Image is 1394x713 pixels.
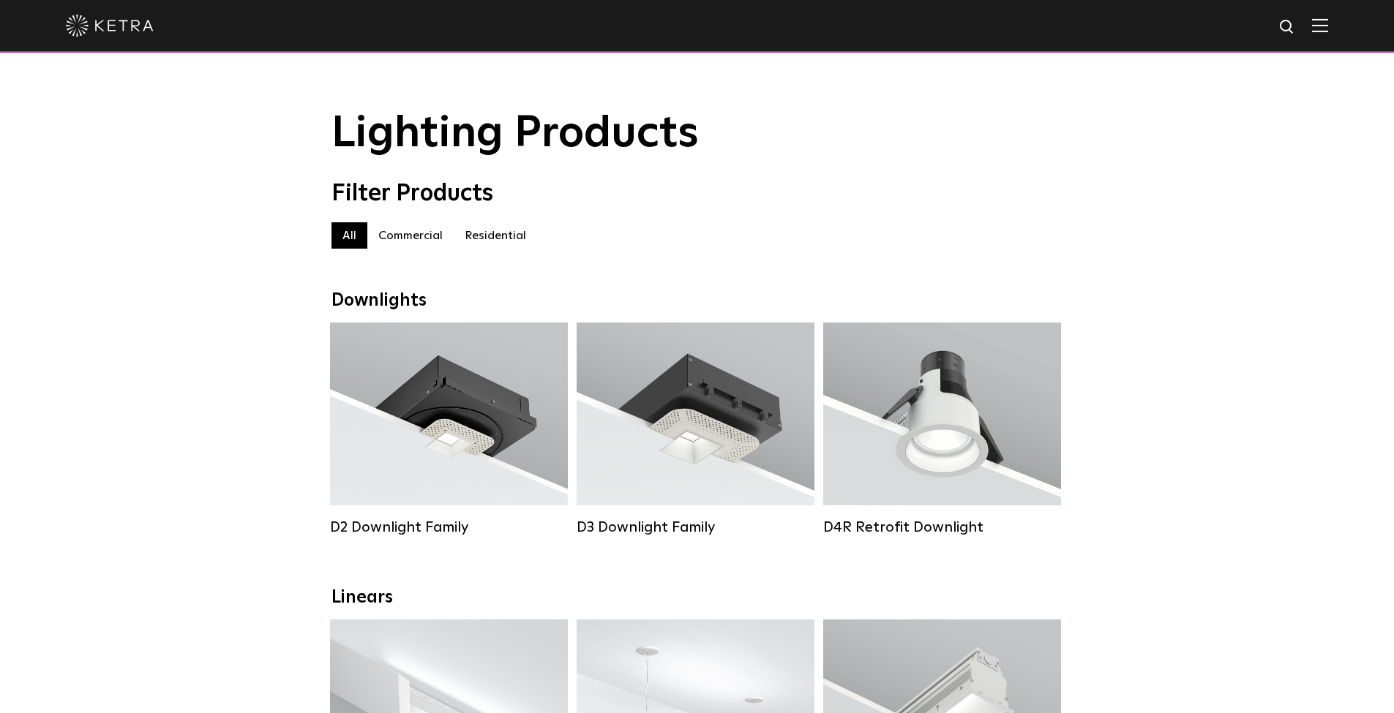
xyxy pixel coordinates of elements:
[823,518,1061,536] div: D4R Retrofit Downlight
[823,322,1061,538] a: D4R Retrofit Downlight Lumen Output:800Colors:White / BlackBeam Angles:15° / 25° / 40° / 60°Watta...
[367,222,454,249] label: Commercial
[331,290,1063,312] div: Downlights
[1278,18,1297,37] img: search icon
[577,322,814,538] a: D3 Downlight Family Lumen Output:700 / 900 / 1100Colors:White / Black / Silver / Bronze / Paintab...
[577,518,814,536] div: D3 Downlight Family
[330,322,568,538] a: D2 Downlight Family Lumen Output:1200Colors:White / Black / Gloss Black / Silver / Bronze / Silve...
[331,112,699,156] span: Lighting Products
[1312,18,1328,32] img: Hamburger%20Nav.svg
[331,180,1063,208] div: Filter Products
[66,15,154,37] img: ketra-logo-2019-white
[454,222,537,249] label: Residential
[331,222,367,249] label: All
[330,518,568,536] div: D2 Downlight Family
[331,587,1063,608] div: Linears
